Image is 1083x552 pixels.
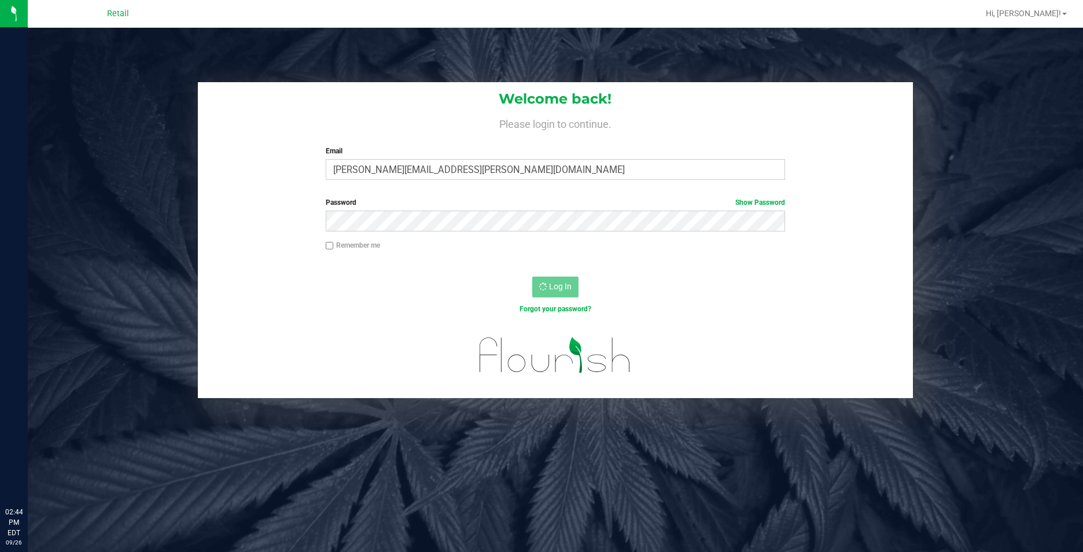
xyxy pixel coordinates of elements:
h4: Please login to continue. [198,116,913,130]
button: Log In [532,277,579,297]
span: Retail [107,9,129,19]
input: Remember me [326,242,334,250]
p: 09/26 [5,538,23,547]
h1: Welcome back! [198,91,913,106]
a: Show Password [735,198,785,207]
img: flourish_logo.svg [466,326,644,384]
span: Password [326,198,356,207]
p: 02:44 PM EDT [5,507,23,538]
label: Email [326,146,785,156]
label: Remember me [326,240,380,251]
a: Forgot your password? [520,305,591,313]
span: Log In [549,282,572,291]
span: Hi, [PERSON_NAME]! [986,9,1061,18]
